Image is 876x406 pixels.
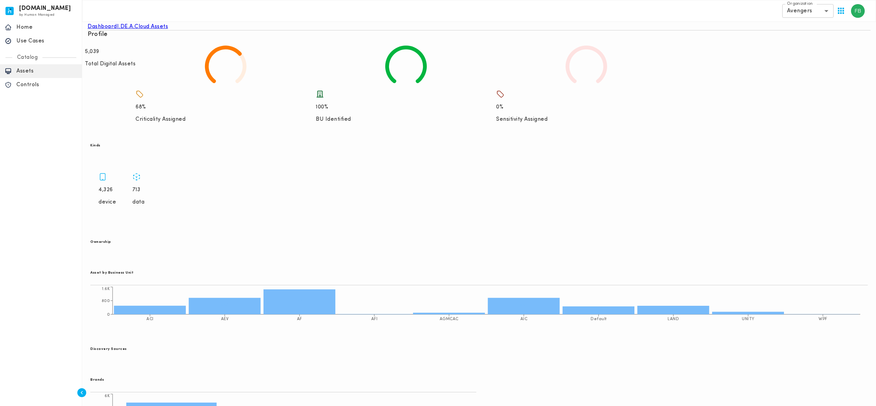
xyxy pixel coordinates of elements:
[90,142,101,149] h6: Kinds
[668,317,679,321] tspan: LAND
[99,186,116,193] p: 4,326
[90,377,476,383] h6: Brands
[19,6,71,11] h6: [DOMAIN_NAME]
[16,38,77,44] p: Use Cases
[496,116,677,123] p: Sensitivity Assigned
[146,307,154,311] text: 504
[440,317,459,321] tspan: AGMCAC
[591,317,607,321] tspan: Default
[496,104,677,110] p: 0%
[132,186,144,193] p: 713
[520,317,528,321] tspan: AIC
[12,54,43,61] p: Catalog
[819,317,827,321] tspan: WPF
[16,68,77,75] p: Assets
[16,24,77,31] p: Home
[85,61,136,67] p: Total Digital Assets
[85,48,136,55] p: 5,039
[297,317,302,321] tspan: AF
[848,1,867,21] button: User
[782,4,834,18] div: Avengers
[136,116,316,123] p: Criticality Assigned
[19,13,54,17] span: by Human Managed
[316,116,496,123] p: BU Identified
[107,313,110,317] tspan: 0
[146,317,154,321] tspan: ACI
[136,104,316,110] p: 68%
[90,346,127,353] h6: Discovery Sources
[742,317,755,321] tspan: UNITY
[296,299,304,303] text: 1.5K
[88,30,108,39] h6: Profile
[132,199,144,206] p: data
[90,239,111,246] h6: Ownership
[5,7,14,15] img: invicta.io
[90,270,868,276] h6: Asset by Business Unit
[669,307,678,311] text: 502
[520,303,528,307] text: 967
[117,23,135,30] a: I.DE.A.
[787,1,813,7] label: Organization
[105,394,110,398] tspan: 6K
[316,104,496,110] p: 100%
[134,23,168,30] a: Cloud Assets
[102,299,110,303] tspan: 800
[16,81,77,88] p: Controls
[851,4,865,18] img: Francis Botavara
[371,317,378,321] tspan: AFI
[88,23,117,30] a: Dashboard
[221,303,229,307] text: 963
[221,317,229,321] tspan: AEV
[99,199,116,206] p: device
[102,287,110,291] tspan: 1.6K
[595,307,603,312] text: 466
